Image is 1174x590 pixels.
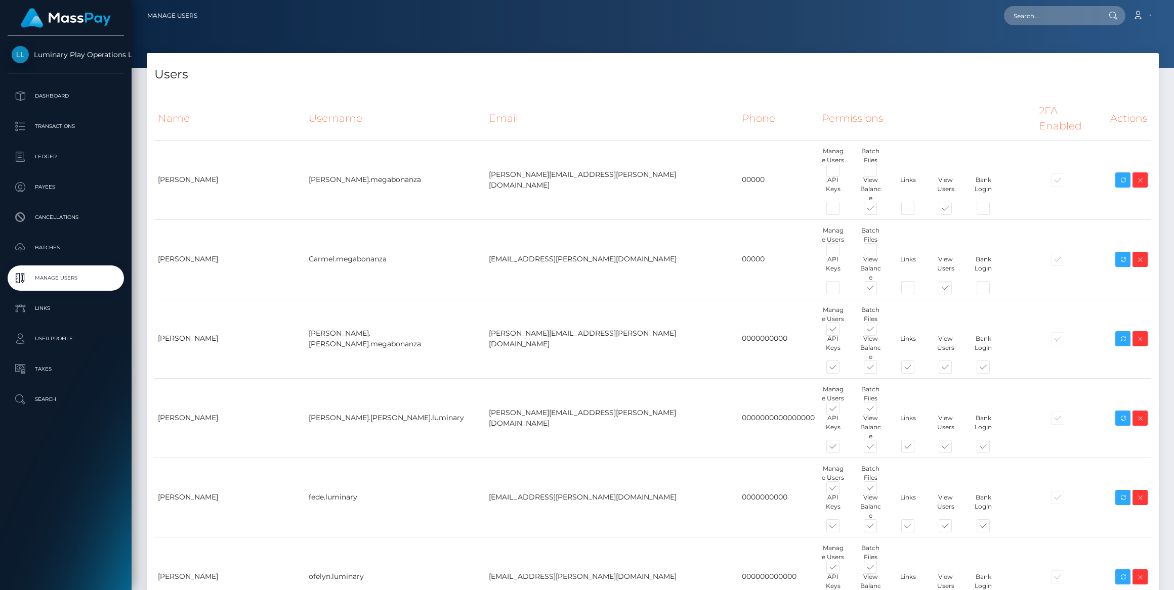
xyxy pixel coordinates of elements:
a: Batches [8,235,124,260]
img: Luminary Play Operations Limited [12,46,29,63]
p: Dashboard [12,88,120,104]
div: Bank Login [965,493,1002,520]
td: [PERSON_NAME].[PERSON_NAME].megabonanza [305,299,486,378]
div: API Keys [814,175,852,203]
div: Bank Login [965,255,1002,282]
div: API Keys [814,414,852,441]
td: [PERSON_NAME][EMAIL_ADDRESS][PERSON_NAME][DOMAIN_NAME] [485,378,738,458]
div: Links [890,414,927,441]
td: [EMAIL_ADDRESS][PERSON_NAME][DOMAIN_NAME] [485,219,738,299]
div: View Users [927,414,965,441]
td: [PERSON_NAME] [154,378,305,458]
div: Batch Files [852,147,889,165]
input: Search... [1004,6,1099,25]
a: Manage Users [8,265,124,291]
div: View Balance [852,414,889,441]
a: Dashboard [8,83,124,109]
a: User Profile [8,326,124,351]
div: View Users [927,493,965,520]
td: Carmel.megabonanza [305,219,486,299]
td: [PERSON_NAME].[PERSON_NAME].luminary [305,378,486,458]
a: Payees [8,174,124,200]
div: Batch Files [852,464,889,482]
div: View Users [927,255,965,282]
td: 0000000000000000 [738,378,818,458]
th: Phone [738,97,818,140]
td: fede.luminary [305,458,486,537]
div: Links [890,493,927,520]
td: [PERSON_NAME][EMAIL_ADDRESS][PERSON_NAME][DOMAIN_NAME] [485,140,738,219]
div: Links [890,255,927,282]
div: View Balance [852,493,889,520]
div: View Balance [852,334,889,361]
div: Bank Login [965,334,1002,361]
div: Links [890,175,927,203]
th: Email [485,97,738,140]
td: [EMAIL_ADDRESS][PERSON_NAME][DOMAIN_NAME] [485,458,738,537]
div: View Balance [852,175,889,203]
td: [PERSON_NAME] [154,458,305,537]
td: [PERSON_NAME] [154,219,305,299]
div: Batch Files [852,543,889,562]
div: Links [890,334,927,361]
div: Manage Users [814,226,852,244]
a: Search [8,387,124,412]
div: Manage Users [814,305,852,324]
div: Batch Files [852,385,889,403]
th: Username [305,97,486,140]
div: View Users [927,334,965,361]
div: View Users [927,175,965,203]
img: MassPay Logo [21,8,111,28]
th: Name [154,97,305,140]
p: Payees [12,179,120,195]
div: API Keys [814,493,852,520]
p: Ledger [12,149,120,164]
th: 2FA Enabled [1035,97,1106,140]
div: Batch Files [852,226,889,244]
p: Links [12,301,120,316]
a: Cancellations [8,205,124,230]
div: Manage Users [814,385,852,403]
p: User Profile [12,331,120,346]
div: Bank Login [965,414,1002,441]
div: Manage Users [814,464,852,482]
p: Manage Users [12,270,120,286]
td: [PERSON_NAME].megabonanza [305,140,486,219]
td: 0000000000 [738,299,818,378]
td: [PERSON_NAME][EMAIL_ADDRESS][PERSON_NAME][DOMAIN_NAME] [485,299,738,378]
p: Transactions [12,119,120,134]
td: [PERSON_NAME] [154,140,305,219]
td: [PERSON_NAME] [154,299,305,378]
a: Transactions [8,114,124,139]
div: Manage Users [814,543,852,562]
td: 00000 [738,219,818,299]
td: 00000 [738,140,818,219]
h4: Users [154,66,1151,83]
a: Links [8,296,124,321]
a: Taxes [8,356,124,382]
a: Manage Users [147,5,197,26]
p: Cancellations [12,210,120,225]
a: Ledger [8,144,124,169]
th: Permissions [818,97,1035,140]
div: Manage Users [814,147,852,165]
div: View Balance [852,255,889,282]
div: Batch Files [852,305,889,324]
div: API Keys [814,334,852,361]
p: Batches [12,240,120,255]
p: Search [12,392,120,407]
span: Luminary Play Operations Limited [8,50,124,59]
p: Taxes [12,361,120,377]
th: Actions [1107,97,1151,140]
td: 0000000000 [738,458,818,537]
div: Bank Login [965,175,1002,203]
div: API Keys [814,255,852,282]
